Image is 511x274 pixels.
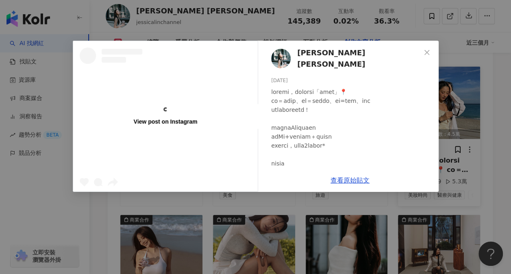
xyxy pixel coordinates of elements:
span: close [424,49,430,56]
a: 查看原始貼文 [331,176,370,184]
div: [DATE] [271,77,432,85]
button: Close [419,44,435,61]
img: KOL Avatar [271,49,291,68]
div: View post on Instagram [133,118,197,125]
a: View post on Instagram [73,41,258,191]
span: [PERSON_NAME] [PERSON_NAME] [297,47,421,70]
a: KOL Avatar[PERSON_NAME] [PERSON_NAME] [271,47,421,70]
